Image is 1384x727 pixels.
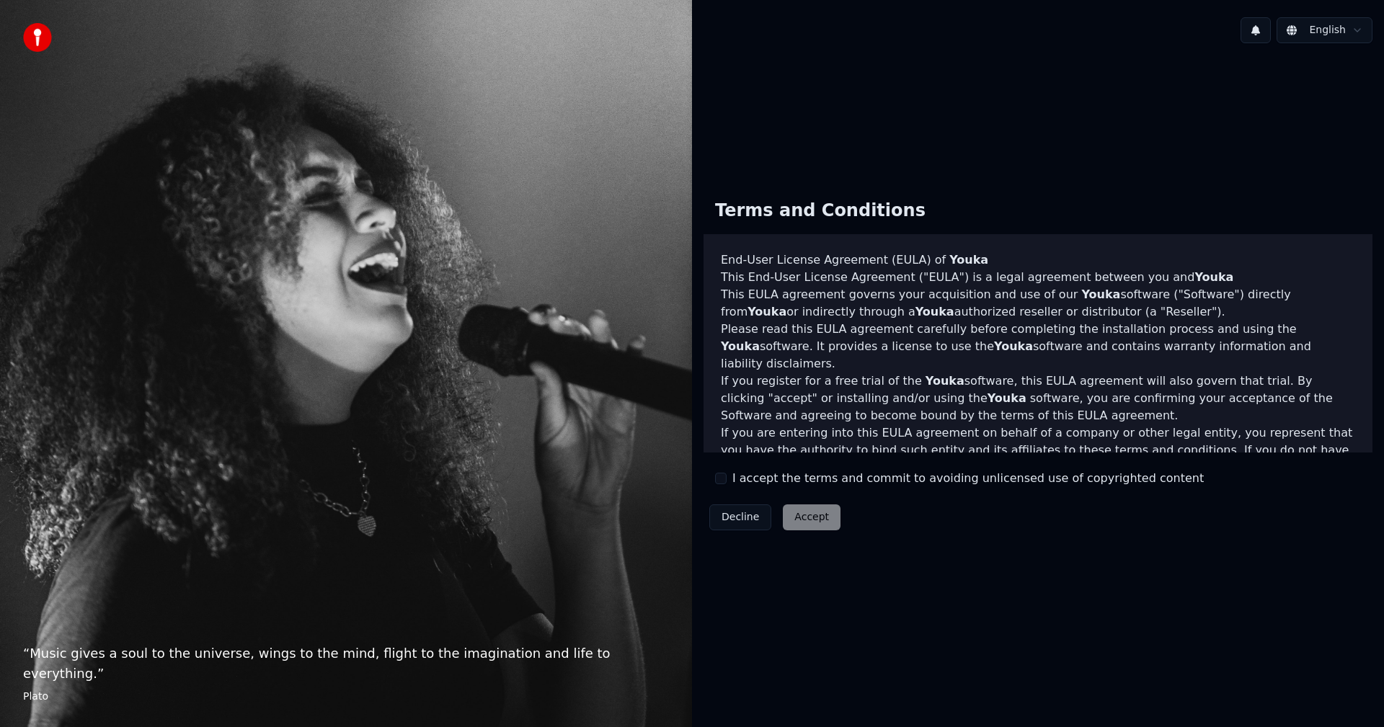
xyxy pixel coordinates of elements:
[748,305,786,318] span: Youka
[23,643,669,684] p: “ Music gives a soul to the universe, wings to the mind, flight to the imagination and life to ev...
[721,424,1355,494] p: If you are entering into this EULA agreement on behalf of a company or other legal entity, you re...
[926,374,964,388] span: Youka
[988,391,1026,405] span: Youka
[721,286,1355,321] p: This EULA agreement governs your acquisition and use of our software ("Software") directly from o...
[994,339,1033,353] span: Youka
[704,188,937,234] div: Terms and Conditions
[23,23,52,52] img: youka
[709,504,771,530] button: Decline
[1081,287,1120,301] span: Youka
[721,339,760,353] span: Youka
[721,321,1355,373] p: Please read this EULA agreement carefully before completing the installation process and using th...
[721,373,1355,424] p: If you register for a free trial of the software, this EULA agreement will also govern that trial...
[915,305,954,318] span: Youka
[721,251,1355,269] h3: End-User License Agreement (EULA) of
[23,690,669,704] footer: Plato
[721,269,1355,286] p: This End-User License Agreement ("EULA") is a legal agreement between you and
[949,253,988,267] span: Youka
[1194,270,1233,284] span: Youka
[732,470,1204,487] label: I accept the terms and commit to avoiding unlicensed use of copyrighted content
